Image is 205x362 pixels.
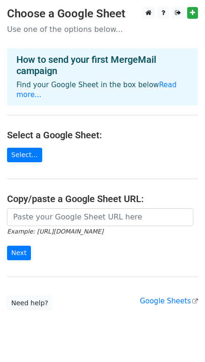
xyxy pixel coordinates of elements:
input: Next [7,246,31,260]
a: Select... [7,148,42,162]
h4: How to send your first MergeMail campaign [16,54,189,76]
a: Read more... [16,81,177,99]
a: Need help? [7,296,53,310]
h4: Select a Google Sheet: [7,129,198,141]
h4: Copy/paste a Google Sheet URL: [7,193,198,204]
small: Example: [URL][DOMAIN_NAME] [7,228,103,235]
a: Google Sheets [140,297,198,305]
p: Find your Google Sheet in the box below [16,80,189,100]
h3: Choose a Google Sheet [7,7,198,21]
input: Paste your Google Sheet URL here [7,208,193,226]
p: Use one of the options below... [7,24,198,34]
